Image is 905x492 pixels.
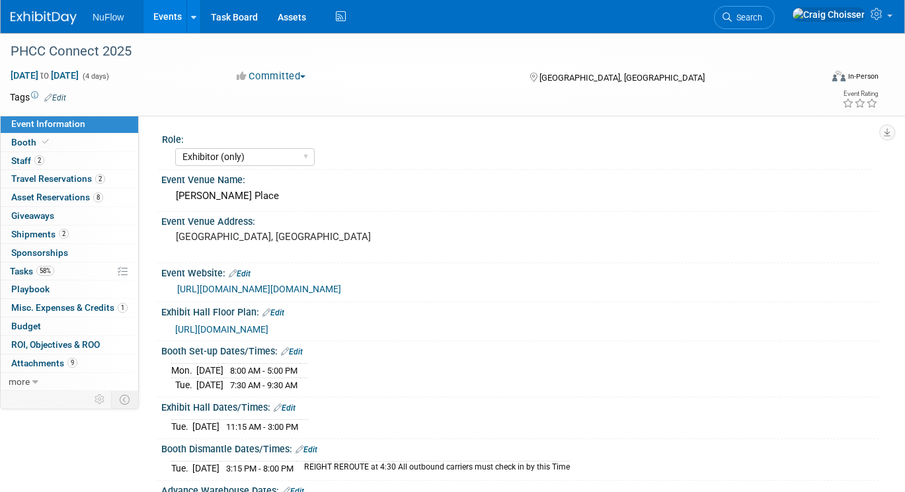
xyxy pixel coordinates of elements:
[11,210,54,221] span: Giveaways
[1,170,138,188] a: Travel Reservations2
[67,358,77,368] span: 9
[10,266,54,276] span: Tasks
[38,70,51,81] span: to
[93,12,124,22] span: NuFlow
[11,118,85,129] span: Event Information
[118,303,128,313] span: 1
[1,299,138,317] a: Misc. Expenses & Credits1
[11,358,77,368] span: Attachments
[750,69,879,89] div: Event Format
[1,317,138,335] a: Budget
[176,231,446,243] pre: [GEOGRAPHIC_DATA], [GEOGRAPHIC_DATA]
[81,72,109,81] span: (4 days)
[95,174,105,184] span: 2
[10,91,66,104] td: Tags
[792,7,865,22] img: Craig Choisser
[192,462,219,475] td: [DATE]
[262,308,284,317] a: Edit
[42,138,49,145] i: Booth reservation complete
[161,212,879,228] div: Event Venue Address:
[34,155,44,165] span: 2
[296,462,570,475] td: REIGHT REROUTE at 4:30 All outbound carriers must check in by this Time
[161,341,879,358] div: Booth Set-up Dates/Times:
[842,91,878,97] div: Event Rating
[161,170,879,186] div: Event Venue Name:
[44,93,66,102] a: Edit
[232,69,311,83] button: Committed
[161,302,879,319] div: Exhibit Hall Floor Plan:
[6,40,805,63] div: PHCC Connect 2025
[539,73,705,83] span: [GEOGRAPHIC_DATA], [GEOGRAPHIC_DATA]
[11,137,52,147] span: Booth
[11,192,103,202] span: Asset Reservations
[295,445,317,454] a: Edit
[171,462,192,475] td: Tue.
[832,71,846,81] img: Format-Inperson.png
[196,364,223,378] td: [DATE]
[11,284,50,294] span: Playbook
[1,115,138,133] a: Event Information
[36,266,54,276] span: 58%
[1,225,138,243] a: Shipments2
[230,366,297,376] span: 8:00 AM - 5:00 PM
[11,229,69,239] span: Shipments
[177,284,341,294] a: [URL][DOMAIN_NAME][DOMAIN_NAME]
[1,152,138,170] a: Staff2
[1,207,138,225] a: Giveaways
[11,339,100,350] span: ROI, Objectives & ROO
[226,464,294,473] span: 3:15 PM - 8:00 PM
[162,130,873,146] div: Role:
[281,347,303,356] a: Edit
[11,155,44,166] span: Staff
[196,378,223,392] td: [DATE]
[171,420,192,434] td: Tue.
[175,324,268,335] a: [URL][DOMAIN_NAME]
[229,269,251,278] a: Edit
[192,420,219,434] td: [DATE]
[1,244,138,262] a: Sponsorships
[161,263,879,280] div: Event Website:
[10,69,79,81] span: [DATE] [DATE]
[1,188,138,206] a: Asset Reservations8
[1,336,138,354] a: ROI, Objectives & ROO
[847,71,879,81] div: In-Person
[1,354,138,372] a: Attachments9
[274,403,295,413] a: Edit
[11,302,128,313] span: Misc. Expenses & Credits
[171,364,196,378] td: Mon.
[11,173,105,184] span: Travel Reservations
[171,378,196,392] td: Tue.
[1,373,138,391] a: more
[93,192,103,202] span: 8
[112,391,139,408] td: Toggle Event Tabs
[11,247,68,258] span: Sponsorships
[161,397,879,415] div: Exhibit Hall Dates/Times:
[9,376,30,387] span: more
[226,422,298,432] span: 11:15 AM - 3:00 PM
[1,263,138,280] a: Tasks58%
[171,186,869,206] div: [PERSON_NAME] Place
[89,391,112,408] td: Personalize Event Tab Strip
[161,439,879,456] div: Booth Dismantle Dates/Times:
[11,321,41,331] span: Budget
[732,13,762,22] span: Search
[230,380,297,390] span: 7:30 AM - 9:30 AM
[59,229,69,239] span: 2
[1,280,138,298] a: Playbook
[11,11,77,24] img: ExhibitDay
[714,6,775,29] a: Search
[1,134,138,151] a: Booth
